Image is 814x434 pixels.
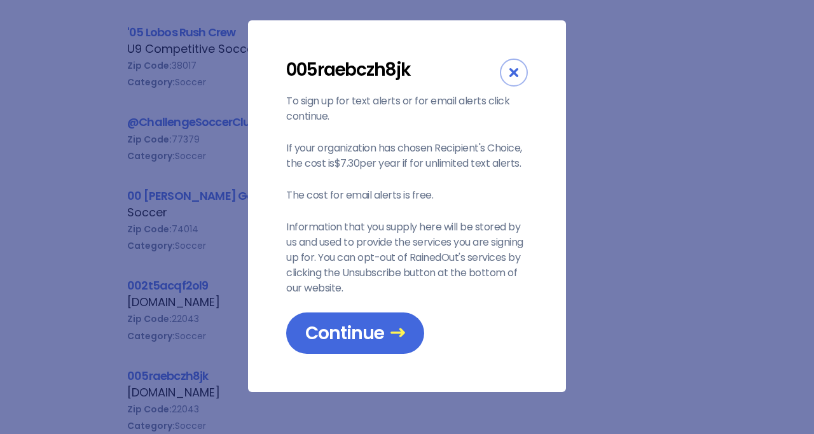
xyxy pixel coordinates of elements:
div: 005raebczh8jk [286,59,500,81]
span: Continue [305,322,405,344]
p: Information that you supply here will be stored by us and used to provide the services you are si... [286,220,528,296]
p: If your organization has chosen Recipient's Choice, the cost is $7.30 per year if for unlimited t... [286,141,528,171]
p: The cost for email alerts is free. [286,188,528,203]
p: To sign up for text alerts or for email alerts click continue. [286,94,528,124]
div: Close [500,59,528,87]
